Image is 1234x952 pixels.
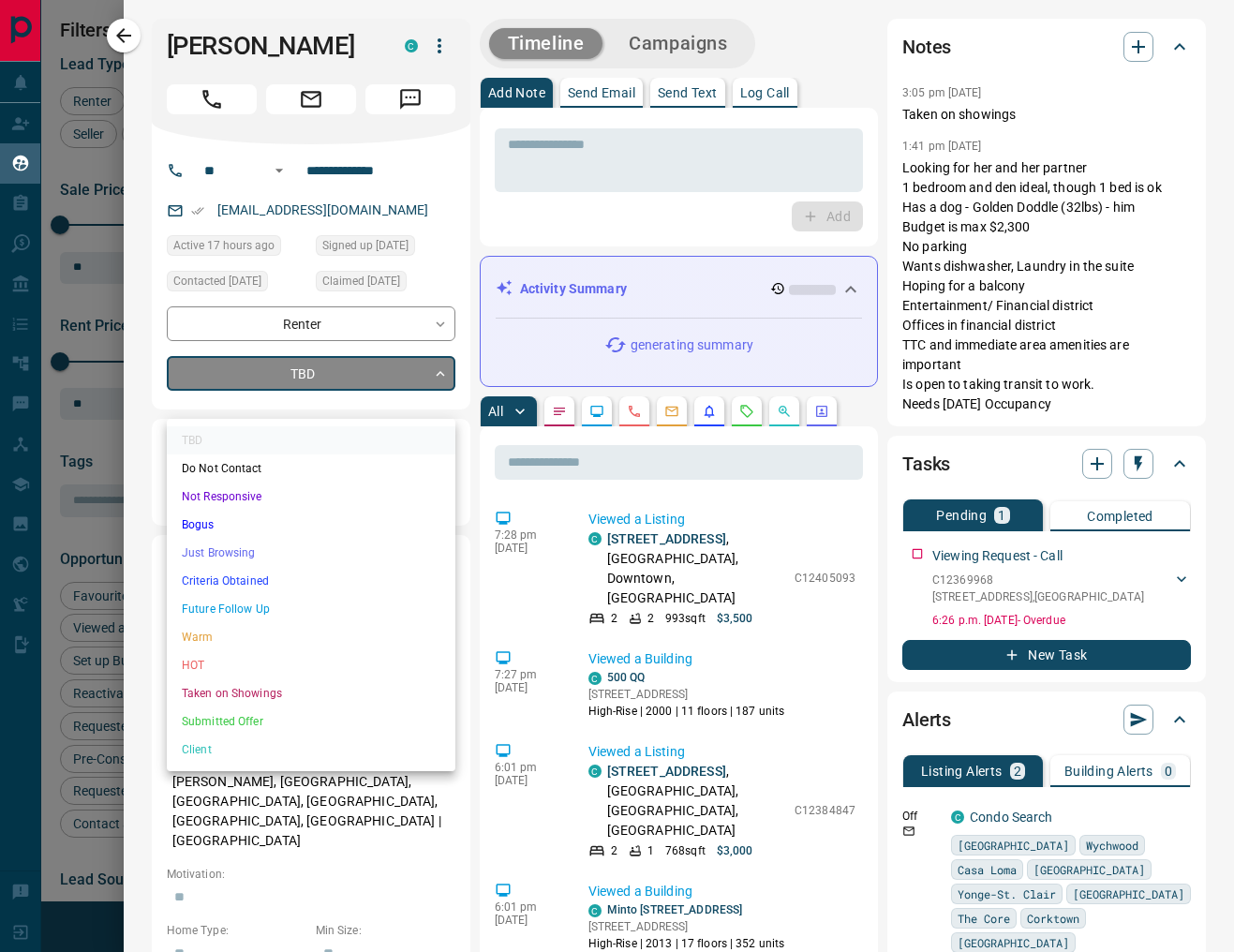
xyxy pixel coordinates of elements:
li: Taken on Showings [167,679,455,707]
li: Not Responsive [167,483,455,511]
li: Submitted Offer [167,707,455,736]
li: Do Not Contact [167,454,455,483]
li: Criteria Obtained [167,567,455,595]
li: HOT [167,651,455,679]
li: Bogus [167,511,455,539]
li: Future Follow Up [167,595,455,623]
li: Just Browsing [167,539,455,567]
li: Warm [167,623,455,651]
li: Client [167,736,455,764]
